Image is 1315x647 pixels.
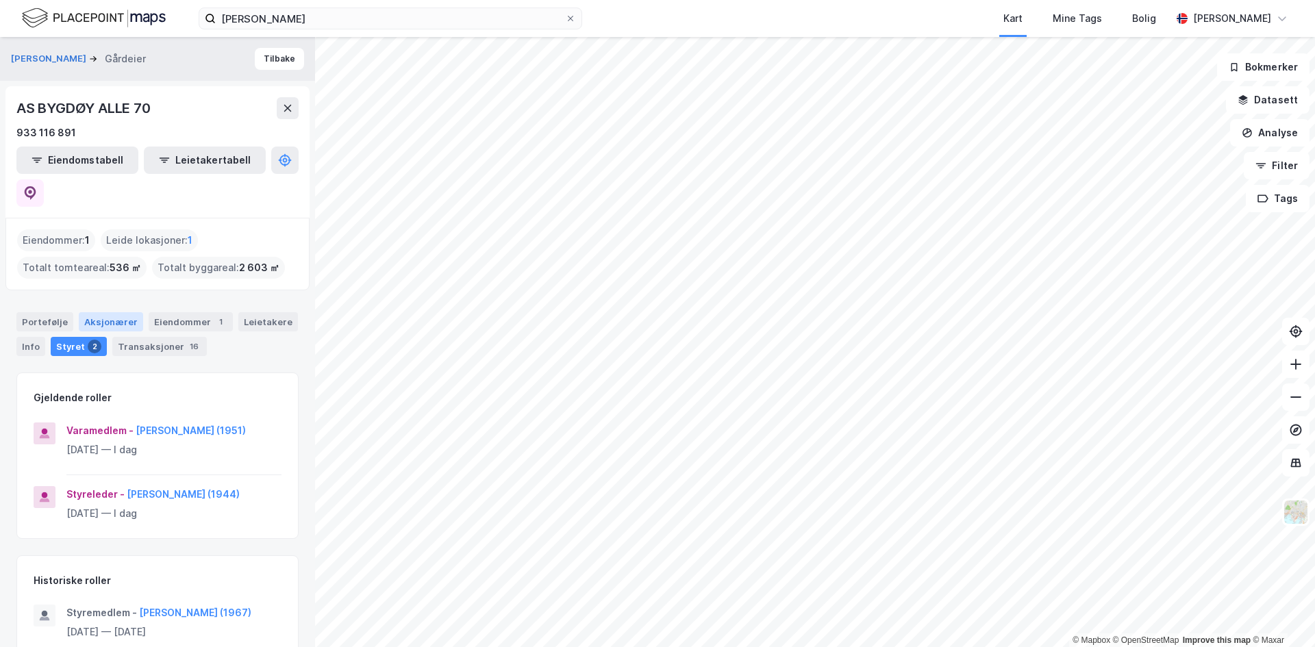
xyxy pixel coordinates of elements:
[85,232,90,249] span: 1
[1053,10,1102,27] div: Mine Tags
[16,147,138,174] button: Eiendomstabell
[16,125,76,141] div: 933 116 891
[1193,10,1271,27] div: [PERSON_NAME]
[16,97,153,119] div: AS BYGDØY ALLE 70
[112,337,207,356] div: Transaksjoner
[188,232,192,249] span: 1
[66,442,281,458] div: [DATE] — I dag
[1226,86,1310,114] button: Datasett
[214,315,227,329] div: 1
[149,312,233,331] div: Eiendommer
[1283,499,1309,525] img: Z
[34,390,112,406] div: Gjeldende roller
[1183,635,1251,645] a: Improve this map
[1230,119,1310,147] button: Analyse
[1003,10,1023,27] div: Kart
[1113,635,1179,645] a: OpenStreetMap
[238,312,298,331] div: Leietakere
[1247,581,1315,647] div: Kontrollprogram for chat
[17,229,95,251] div: Eiendommer :
[216,8,565,29] input: Søk på adresse, matrikkel, gårdeiere, leietakere eller personer
[1247,581,1315,647] iframe: Chat Widget
[51,337,107,356] div: Styret
[17,257,147,279] div: Totalt tomteareal :
[16,312,73,331] div: Portefølje
[34,572,111,589] div: Historiske roller
[101,229,198,251] div: Leide lokasjoner :
[1073,635,1110,645] a: Mapbox
[1244,152,1310,179] button: Filter
[66,505,281,522] div: [DATE] — I dag
[22,6,166,30] img: logo.f888ab2527a4732fd821a326f86c7f29.svg
[152,257,285,279] div: Totalt byggareal :
[255,48,304,70] button: Tilbake
[11,52,89,66] button: [PERSON_NAME]
[144,147,266,174] button: Leietakertabell
[105,51,146,67] div: Gårdeier
[16,337,45,356] div: Info
[239,259,279,276] span: 2 603 ㎡
[1217,53,1310,81] button: Bokmerker
[66,624,281,640] div: [DATE] — [DATE]
[88,340,101,353] div: 2
[79,312,143,331] div: Aksjonærer
[1246,185,1310,212] button: Tags
[110,259,141,276] span: 536 ㎡
[1132,10,1156,27] div: Bolig
[187,340,201,353] div: 16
